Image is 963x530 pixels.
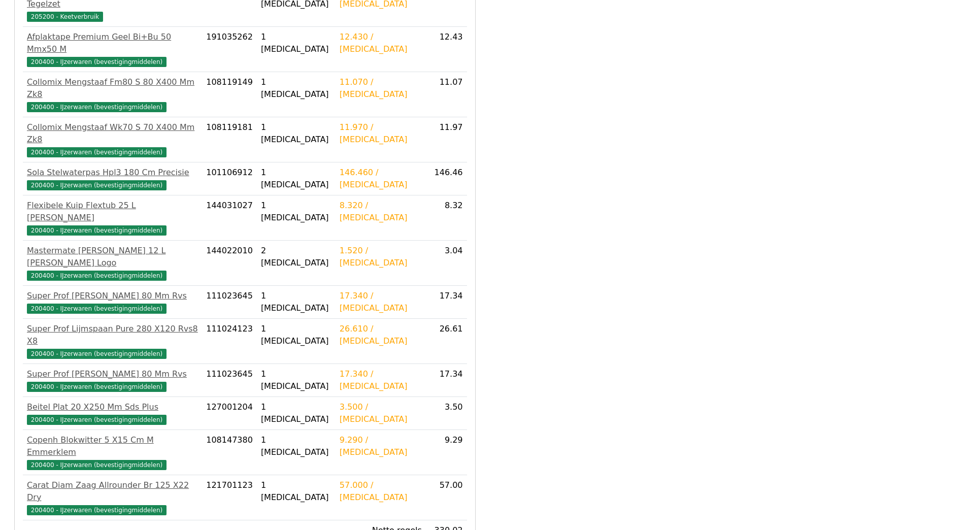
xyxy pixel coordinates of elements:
[27,167,198,179] div: Sola Stelwaterpas Hpl3 180 Cm Precisie
[340,479,422,504] div: 57.000 / [MEDICAL_DATA]
[202,397,257,430] td: 127001204
[426,319,467,364] td: 26.61
[27,102,167,112] span: 200400 - IJzerwaren (bevestigingmiddelen)
[261,167,331,191] div: 1 [MEDICAL_DATA]
[202,117,257,162] td: 108119181
[27,401,198,425] a: Beitel Plat 20 X250 Mm Sds Plus200400 - IJzerwaren (bevestigingmiddelen)
[340,323,422,347] div: 26.610 / [MEDICAL_DATA]
[426,286,467,319] td: 17.34
[202,162,257,195] td: 101106912
[202,430,257,475] td: 108147380
[27,368,198,380] div: Super Prof [PERSON_NAME] 80 Mm Rvs
[202,364,257,397] td: 111023645
[340,167,422,191] div: 146.460 / [MEDICAL_DATA]
[202,241,257,286] td: 144022010
[27,290,198,314] a: Super Prof [PERSON_NAME] 80 Mm Rvs200400 - IJzerwaren (bevestigingmiddelen)
[261,200,331,224] div: 1 [MEDICAL_DATA]
[27,349,167,359] span: 200400 - IJzerwaren (bevestigingmiddelen)
[27,31,198,55] div: Afplaktape Premium Geel Bi+Bu 50 Mmx50 M
[340,200,422,224] div: 8.320 / [MEDICAL_DATA]
[202,195,257,241] td: 144031027
[261,368,331,392] div: 1 [MEDICAL_DATA]
[27,57,167,67] span: 200400 - IJzerwaren (bevestigingmiddelen)
[426,241,467,286] td: 3.04
[27,323,198,347] div: Super Prof Lijmspaan Pure 280 X120 Rvs8 X8
[340,290,422,314] div: 17.340 / [MEDICAL_DATA]
[426,162,467,195] td: 146.46
[261,434,331,458] div: 1 [MEDICAL_DATA]
[261,479,331,504] div: 1 [MEDICAL_DATA]
[27,479,198,516] a: Carat Diam Zaag Allrounder Br 125 X22 Dry200400 - IJzerwaren (bevestigingmiddelen)
[261,401,331,425] div: 1 [MEDICAL_DATA]
[426,430,467,475] td: 9.29
[27,304,167,314] span: 200400 - IJzerwaren (bevestigingmiddelen)
[27,401,198,413] div: Beitel Plat 20 X250 Mm Sds Plus
[27,180,167,190] span: 200400 - IJzerwaren (bevestigingmiddelen)
[27,76,198,101] div: Collomix Mengstaaf Fm80 S 80 X400 Mm Zk8
[340,245,422,269] div: 1.520 / [MEDICAL_DATA]
[261,121,331,146] div: 1 [MEDICAL_DATA]
[27,225,167,236] span: 200400 - IJzerwaren (bevestigingmiddelen)
[426,195,467,241] td: 8.32
[27,323,198,359] a: Super Prof Lijmspaan Pure 280 X120 Rvs8 X8200400 - IJzerwaren (bevestigingmiddelen)
[340,31,422,55] div: 12.430 / [MEDICAL_DATA]
[27,382,167,392] span: 200400 - IJzerwaren (bevestigingmiddelen)
[27,147,167,157] span: 200400 - IJzerwaren (bevestigingmiddelen)
[27,460,167,470] span: 200400 - IJzerwaren (bevestigingmiddelen)
[202,286,257,319] td: 111023645
[27,368,198,392] a: Super Prof [PERSON_NAME] 80 Mm Rvs200400 - IJzerwaren (bevestigingmiddelen)
[27,479,198,504] div: Carat Diam Zaag Allrounder Br 125 X22 Dry
[340,434,422,458] div: 9.290 / [MEDICAL_DATA]
[27,121,198,146] div: Collomix Mengstaaf Wk70 S 70 X400 Mm Zk8
[426,72,467,117] td: 11.07
[27,31,198,68] a: Afplaktape Premium Geel Bi+Bu 50 Mmx50 M200400 - IJzerwaren (bevestigingmiddelen)
[426,27,467,72] td: 12.43
[202,319,257,364] td: 111024123
[261,76,331,101] div: 1 [MEDICAL_DATA]
[426,397,467,430] td: 3.50
[340,368,422,392] div: 17.340 / [MEDICAL_DATA]
[27,434,198,471] a: Copenh Blokwitter 5 X15 Cm M Emmerklem200400 - IJzerwaren (bevestigingmiddelen)
[27,167,198,191] a: Sola Stelwaterpas Hpl3 180 Cm Precisie200400 - IJzerwaren (bevestigingmiddelen)
[27,200,198,236] a: Flexibele Kuip Flextub 25 L [PERSON_NAME]200400 - IJzerwaren (bevestigingmiddelen)
[261,290,331,314] div: 1 [MEDICAL_DATA]
[27,12,103,22] span: 205200 - Keetverbruik
[340,121,422,146] div: 11.970 / [MEDICAL_DATA]
[202,72,257,117] td: 108119149
[426,364,467,397] td: 17.34
[27,290,198,302] div: Super Prof [PERSON_NAME] 80 Mm Rvs
[426,117,467,162] td: 11.97
[340,76,422,101] div: 11.070 / [MEDICAL_DATA]
[27,121,198,158] a: Collomix Mengstaaf Wk70 S 70 X400 Mm Zk8200400 - IJzerwaren (bevestigingmiddelen)
[27,200,198,224] div: Flexibele Kuip Flextub 25 L [PERSON_NAME]
[261,245,331,269] div: 2 [MEDICAL_DATA]
[27,271,167,281] span: 200400 - IJzerwaren (bevestigingmiddelen)
[27,505,167,515] span: 200400 - IJzerwaren (bevestigingmiddelen)
[340,401,422,425] div: 3.500 / [MEDICAL_DATA]
[261,31,331,55] div: 1 [MEDICAL_DATA]
[202,27,257,72] td: 191035262
[202,475,257,520] td: 121701123
[426,475,467,520] td: 57.00
[27,245,198,281] a: Mastermate [PERSON_NAME] 12 L [PERSON_NAME] Logo200400 - IJzerwaren (bevestigingmiddelen)
[27,434,198,458] div: Copenh Blokwitter 5 X15 Cm M Emmerklem
[261,323,331,347] div: 1 [MEDICAL_DATA]
[27,245,198,269] div: Mastermate [PERSON_NAME] 12 L [PERSON_NAME] Logo
[27,76,198,113] a: Collomix Mengstaaf Fm80 S 80 X400 Mm Zk8200400 - IJzerwaren (bevestigingmiddelen)
[27,415,167,425] span: 200400 - IJzerwaren (bevestigingmiddelen)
